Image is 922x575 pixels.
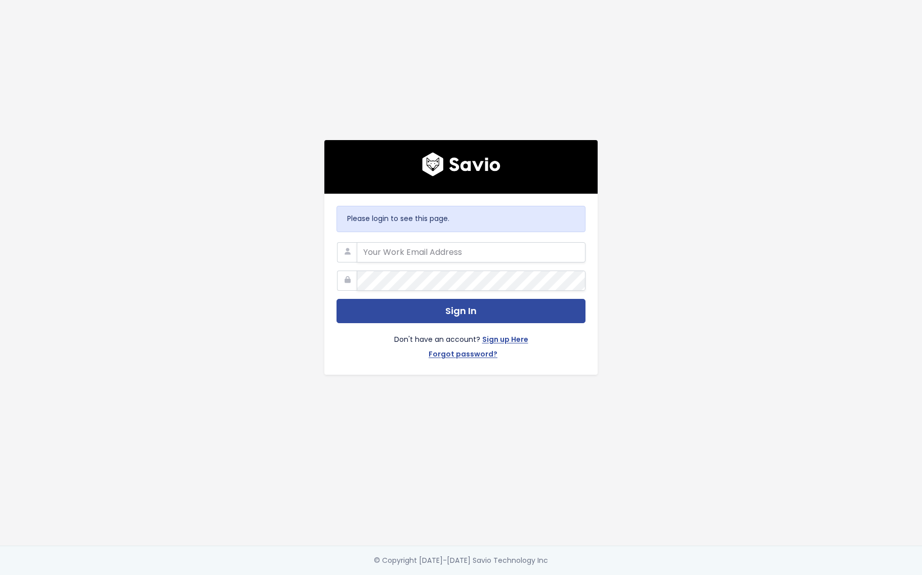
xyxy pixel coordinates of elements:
[374,554,548,567] div: © Copyright [DATE]-[DATE] Savio Technology Inc
[337,323,585,363] div: Don't have an account?
[357,242,585,262] input: Your Work Email Address
[347,212,575,225] p: Please login to see this page.
[422,152,500,176] img: logo600x187.a314fd40982d.png
[482,333,528,348] a: Sign up Here
[337,299,585,324] button: Sign In
[429,348,497,363] a: Forgot password?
